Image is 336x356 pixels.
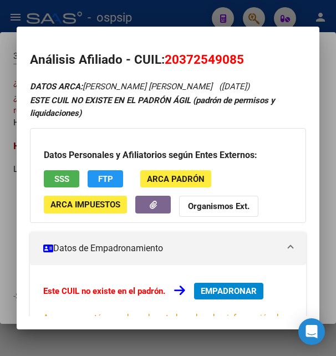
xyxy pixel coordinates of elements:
span: EMPADRONAR [201,286,257,296]
h2: Análisis Afiliado - CUIL: [30,50,306,69]
span: ARCA Padrón [147,174,205,184]
span: Aunque no esté empadronado usted puede saber información de aportes, deudas, FTP, consulta a la s... [43,313,283,347]
mat-panel-title: Datos de Empadronamiento [43,242,279,255]
span: SSS [54,174,69,184]
span: [PERSON_NAME] [PERSON_NAME] [30,82,212,91]
button: ARCA Impuestos [44,196,127,213]
h3: Datos Personales y Afiliatorios según Entes Externos: [44,149,292,162]
span: ARCA Impuestos [50,200,120,210]
strong: Organismos Ext. [188,202,250,212]
button: Organismos Ext. [179,196,258,216]
mat-expansion-panel-header: Datos de Empadronamiento [30,232,306,265]
div: Open Intercom Messenger [298,318,325,345]
strong: Este CUIL no existe en el padrón. [43,286,165,296]
button: EMPADRONAR [194,283,263,299]
span: 20372549085 [165,52,244,67]
strong: DATOS ARCA: [30,82,83,91]
strong: ESTE CUIL NO EXISTE EN EL PADRÓN ÁGIL (padrón de permisos y liquidaciones) [30,95,275,118]
button: SSS [44,170,79,187]
button: ARCA Padrón [140,170,211,187]
span: ([DATE]) [219,82,250,91]
span: FTP [98,174,113,184]
button: FTP [88,170,123,187]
